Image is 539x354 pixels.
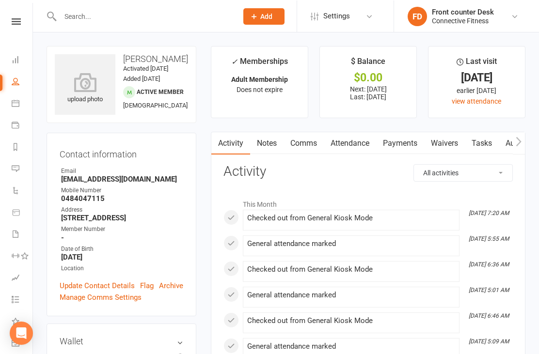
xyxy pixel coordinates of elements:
[123,101,188,108] span: [DEMOGRAPHIC_DATA]
[323,5,350,27] span: Settings
[61,252,183,261] strong: [DATE]
[457,55,497,72] div: Last visit
[61,263,183,273] div: Location
[324,132,376,154] a: Attendance
[60,291,142,303] a: Manage Comms Settings
[469,312,509,319] i: [DATE] 6:46 AM
[231,75,288,83] strong: Adult Membership
[60,336,183,346] h3: Wallet
[61,205,183,214] div: Address
[432,16,494,25] div: Connective Fitness
[12,49,33,71] a: Dashboard
[61,174,183,183] strong: [EMAIL_ADDRESS][DOMAIN_NAME]
[10,321,33,344] div: Open Intercom Messenger
[223,194,513,209] li: This Month
[61,213,183,222] strong: [STREET_ADDRESS]
[12,311,33,333] a: What's New
[237,85,283,93] span: Does not expire
[247,265,455,273] div: Checked out from General Kiosk Mode
[61,224,183,233] div: Member Number
[284,132,324,154] a: Comms
[247,214,455,222] div: Checked out from General Kiosk Mode
[12,137,33,158] a: Reports
[424,132,465,154] a: Waivers
[137,88,184,95] span: Active member
[243,8,285,24] button: Add
[469,338,509,344] i: [DATE] 5:09 AM
[437,72,516,82] div: [DATE]
[55,54,188,63] h3: [PERSON_NAME]
[61,194,183,202] strong: 0484047115
[260,12,272,20] span: Add
[61,185,183,195] div: Mobile Number
[247,239,455,247] div: General attendance marked
[231,57,238,66] i: ✓
[469,209,509,216] i: [DATE] 7:20 AM
[469,235,509,242] i: [DATE] 5:55 AM
[211,132,250,154] a: Activity
[329,85,408,100] p: Next: [DATE] Last: [DATE]
[376,132,424,154] a: Payments
[437,85,516,95] div: earlier [DATE]
[231,55,288,73] div: Memberships
[247,316,455,324] div: Checked out from General Kiosk Mode
[60,279,135,291] a: Update Contact Details
[12,71,33,93] a: People
[329,72,408,82] div: $0.00
[469,261,509,267] i: [DATE] 6:36 AM
[250,132,284,154] a: Notes
[247,291,455,299] div: General attendance marked
[12,93,33,115] a: Calendar
[55,72,115,104] div: upload photo
[408,6,427,26] div: FD
[60,145,183,159] h3: Contact information
[223,164,513,179] h3: Activity
[12,115,33,137] a: Payments
[57,9,231,23] input: Search...
[159,279,183,291] a: Archive
[61,166,183,175] div: Email
[123,75,160,82] time: Added [DATE]
[140,279,154,291] a: Flag
[61,233,183,242] strong: -
[123,64,168,72] time: Activated [DATE]
[465,132,499,154] a: Tasks
[351,55,385,72] div: $ Balance
[247,342,455,350] div: General attendance marked
[12,267,33,289] a: Assessments
[432,7,494,16] div: Front counter Desk
[452,97,501,105] a: view attendance
[61,244,183,253] div: Date of Birth
[12,202,33,224] a: Product Sales
[469,286,509,293] i: [DATE] 5:01 AM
